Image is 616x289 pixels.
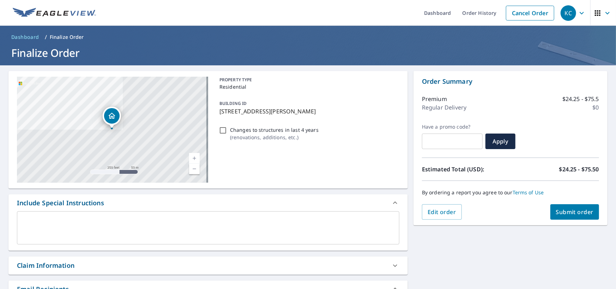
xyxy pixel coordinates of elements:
img: EV Logo [13,8,96,18]
a: Current Level 17, Zoom Out [189,164,200,174]
p: PROPERTY TYPE [219,77,397,83]
nav: breadcrumb [8,31,608,43]
span: Apply [491,137,510,145]
li: / [45,33,47,41]
a: Cancel Order [506,6,554,20]
span: Dashboard [11,34,39,41]
p: $24.25 - $75.5 [562,95,599,103]
button: Apply [485,134,515,149]
label: Have a promo code? [422,124,483,130]
div: Claim Information [17,261,74,270]
h1: Finalize Order [8,46,608,60]
a: Current Level 17, Zoom In [189,153,200,164]
p: Changes to structures in last 4 years [230,126,319,134]
a: Terms of Use [513,189,544,196]
span: Edit order [428,208,456,216]
p: By ordering a report you agree to our [422,189,599,196]
button: Submit order [550,204,599,220]
div: Include Special Instructions [17,198,104,208]
p: ( renovations, additions, etc. ) [230,134,319,141]
p: Order Summary [422,77,599,86]
p: Regular Delivery [422,103,466,112]
span: Submit order [556,208,594,216]
p: $24.25 - $75.50 [559,165,599,173]
div: Claim Information [8,256,408,275]
div: Include Special Instructions [8,194,408,211]
div: Dropped pin, building 1, Residential property, 3540 S Handley St Wichita, KS 67217 [103,107,121,129]
p: Residential [219,83,397,90]
p: BUILDING ID [219,100,247,106]
p: Premium [422,95,447,103]
p: Estimated Total (USD): [422,165,511,173]
a: Dashboard [8,31,42,43]
button: Edit order [422,204,462,220]
p: [STREET_ADDRESS][PERSON_NAME] [219,107,397,116]
p: $0 [593,103,599,112]
p: Finalize Order [50,34,84,41]
div: KC [561,5,576,21]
